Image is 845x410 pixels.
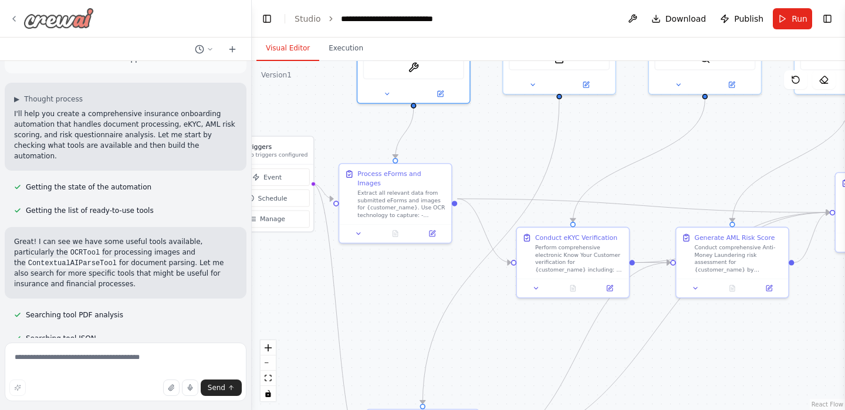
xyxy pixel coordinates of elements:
[675,227,789,299] div: Generate AML Risk ScoreConduct comprehensive Anti-Money Laundering risk assessment for {customer_...
[665,13,707,25] span: Download
[694,244,783,273] div: Conduct comprehensive Anti-Money Laundering risk assessment for {customer_name} by analyzing: - S...
[258,194,288,203] span: Schedule
[812,401,843,408] a: React Flow attribution
[260,215,285,224] span: Manage
[23,8,94,29] img: Logo
[225,211,310,228] button: Manage
[295,13,473,25] nav: breadcrumb
[295,14,321,23] a: Studio
[753,283,785,294] button: Open in side panel
[535,244,624,273] div: Perform comprehensive electronic Know Your Customer verification for {customer_name} including: -...
[457,194,511,267] g: Edge from 45cbdb94-1c8b-4c78-a252-24882d01c2c7 to 7621aec7-6aca-4421-b20d-6df4a57c4cf3
[715,8,768,29] button: Publish
[246,151,308,158] p: No triggers configured
[246,142,308,151] h3: Triggers
[457,194,830,217] g: Edge from 45cbdb94-1c8b-4c78-a252-24882d01c2c7 to 5f403da1-71f7-4654-a716-dd0959466c59
[26,206,154,215] span: Getting the list of ready-to-use tools
[182,379,198,396] button: Click to speak your automation idea
[14,236,237,289] p: Great! I can see we have some useful tools available, particularly the for processing images and ...
[256,36,319,61] button: Visual Editor
[14,94,19,104] span: ▶
[26,182,151,192] span: Getting the state of the automation
[263,172,282,182] span: Event
[569,99,710,222] g: Edge from 812e7043-8dbc-4333-8fcb-2f0697c941e3 to 7621aec7-6aca-4421-b20d-6df4a57c4cf3
[24,94,83,104] span: Thought process
[694,233,775,242] div: Generate AML Risk Score
[535,233,617,242] div: Conduct eKYC Verification
[647,8,711,29] button: Download
[357,170,446,188] div: Process eForms and Images
[261,386,276,401] button: toggle interactivity
[391,109,418,158] g: Edge from 3f825d83-c0d8-41d8-89dc-5628e359f351 to 45cbdb94-1c8b-4c78-a252-24882d01c2c7
[794,208,830,267] g: Edge from 2d7b8d46-1dd7-4f9d-beeb-b98301735c8b to 5f403da1-71f7-4654-a716-dd0959466c59
[339,163,452,243] div: Process eForms and ImagesExtract all relevant data from submitted eForms and images for {customer...
[9,379,26,396] button: Improve this prompt
[699,53,711,64] img: BraveSearchTool
[414,89,466,100] button: Open in side panel
[26,310,123,320] span: Searching tool PDF analysis
[706,79,758,90] button: Open in side panel
[554,53,565,64] img: FileReadTool
[261,371,276,386] button: fit view
[163,379,180,396] button: Upload files
[635,208,830,267] g: Edge from 7621aec7-6aca-4421-b20d-6df4a57c4cf3 to 5f403da1-71f7-4654-a716-dd0959466c59
[220,135,314,232] div: TriggersNo triggers configuredEventScheduleManage
[417,228,448,239] button: Open in side panel
[14,94,83,104] button: ▶Thought process
[792,13,807,25] span: Run
[261,340,276,401] div: React Flow controls
[190,42,218,56] button: Switch to previous chat
[225,168,310,185] button: Event
[261,355,276,371] button: zoom out
[261,340,276,355] button: zoom in
[713,283,752,294] button: No output available
[68,248,102,258] code: OCRTool
[319,36,373,61] button: Execution
[418,99,563,404] g: Edge from 2eb2956f-0714-4aac-8371-d59f28c3151a to 4c32b84b-ff7f-430f-b2aa-23ffc7ebd506
[225,189,310,206] button: Schedule
[208,383,225,392] span: Send
[376,228,415,239] button: No output available
[357,189,446,219] div: Extract all relevant data from submitted eForms and images for {customer_name}. Use OCR technolog...
[516,227,630,299] div: Conduct eKYC VerificationPerform comprehensive electronic Know Your Customer verification for {cu...
[553,283,592,294] button: No output available
[201,379,242,396] button: Send
[223,42,242,56] button: Start a new chat
[773,8,812,29] button: Run
[259,11,275,27] button: Hide left sidebar
[560,79,612,90] button: Open in side panel
[26,258,119,269] code: ContextualAIParseTool
[734,13,763,25] span: Publish
[14,109,237,161] p: I'll help you create a comprehensive insurance onboarding automation that handles document proces...
[819,11,836,27] button: Show right sidebar
[408,62,419,73] img: OCRTool
[26,334,96,343] span: Searching tool JSON
[261,70,292,80] div: Version 1
[594,283,625,294] button: Open in side panel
